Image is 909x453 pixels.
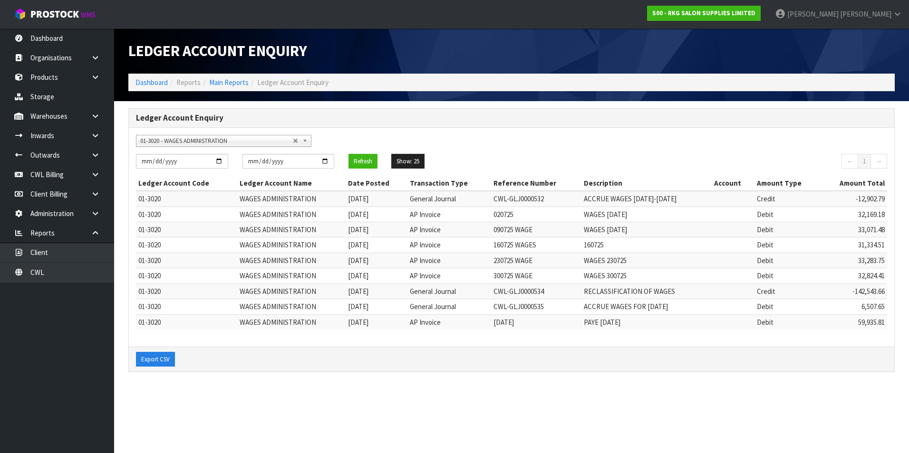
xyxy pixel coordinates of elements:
td: ACCRUE WAGES FOR [DATE] [581,299,712,314]
td: [DATE] [346,283,407,299]
span: 01- [138,302,147,311]
button: Refresh [348,154,377,169]
td: 3020 [136,299,237,314]
th: Description [581,176,712,191]
td: 3020 [136,222,237,237]
td: AP Invoice [407,253,491,268]
td: RECLASSIFICATION OF WAGES [581,283,712,299]
td: 3020 [136,314,237,330]
td: [DATE] [346,253,407,268]
td: Credit [754,191,821,207]
td: [DATE] [346,314,407,330]
th: Ledger Account Name [237,176,346,191]
td: PAYE [DATE] [581,314,712,330]
td: WAGES 230725 [581,253,712,268]
a: Dashboard [135,78,168,87]
input: Fromt [136,154,228,169]
span: -12,902.79 [856,194,885,203]
td: 3020 [136,207,237,222]
td: ACCRUE WAGES [DATE]-[DATE] [581,191,712,207]
td: [DATE] [346,191,407,207]
td: 300725 WAGE [491,268,581,283]
span: [PERSON_NAME] [840,9,891,19]
td: 3020 [136,237,237,253]
td: Credit [754,283,821,299]
span: WAGES ADMINISTRATION [240,256,316,265]
td: 3020 [136,283,237,299]
span: WAGES ADMINISTRATION [240,318,316,327]
th: Amount Total [821,176,887,191]
button: Export CSV [136,352,175,367]
td: AP Invoice [407,314,491,330]
td: 160725 [581,237,712,253]
td: AP Invoice [407,222,491,237]
td: [DATE] [346,299,407,314]
td: WAGES 300725 [581,268,712,283]
td: AP Invoice [407,237,491,253]
td: [DATE] [491,314,581,330]
td: CWL-GLJ0000535 [491,299,581,314]
td: General Journal [407,191,491,207]
span: WAGES ADMINISTRATION [240,302,316,311]
img: cube-alt.png [14,8,26,20]
a: → [870,154,887,169]
span: -142,543.66 [852,287,885,296]
span: 01- [138,210,147,219]
span: 01- [138,271,147,280]
td: Debit [754,314,821,330]
span: 59,935.81 [858,318,885,327]
td: CWL-GLJ0000532 [491,191,581,207]
nav: Page navigation [646,154,887,171]
td: 230725 WAGE [491,253,581,268]
span: 01-3020 - WAGES ADMINISTRATION [140,135,293,147]
span: 01- [138,256,147,265]
span: WAGES ADMINISTRATION [240,240,316,249]
td: 3020 [136,191,237,207]
th: Transaction Type [407,176,491,191]
span: 01- [138,287,147,296]
td: General Journal [407,299,491,314]
td: WAGES [DATE] [581,222,712,237]
td: 090725 WAGE [491,222,581,237]
td: Debit [754,253,821,268]
span: 33,071.48 [858,225,885,234]
th: Reference Number [491,176,581,191]
span: 32,824.41 [858,271,885,280]
span: WAGES ADMINISTRATION [240,271,316,280]
span: 01- [138,225,147,234]
td: Debit [754,222,821,237]
span: Ledger Account Enquiry [128,41,307,60]
td: [DATE] [346,222,407,237]
th: Date Posted [346,176,407,191]
span: 6,507.65 [861,302,885,311]
span: 01- [138,240,147,249]
span: WAGES ADMINISTRATION [240,225,316,234]
span: 33,283.75 [858,256,885,265]
a: Main Reports [209,78,249,87]
td: CWL-GLJ0000534 [491,283,581,299]
td: [DATE] [346,268,407,283]
span: Ledger Account Enquiry [257,78,329,87]
small: WMS [81,10,96,19]
button: Show: 25 [391,154,425,169]
span: [PERSON_NAME] [787,9,839,19]
span: WAGES ADMINISTRATION [240,194,316,203]
td: WAGES [DATE] [581,207,712,222]
span: WAGES ADMINISTRATION [240,210,316,219]
td: [DATE] [346,237,407,253]
a: ← [841,154,858,169]
td: 3020 [136,253,237,268]
span: Reports [176,78,201,87]
span: 01- [138,194,147,203]
span: 01- [138,318,147,327]
td: AP Invoice [407,268,491,283]
td: [DATE] [346,207,407,222]
td: Debit [754,207,821,222]
td: Debit [754,237,821,253]
td: General Journal [407,283,491,299]
span: 32,169.18 [858,210,885,219]
th: Ledger Account Code [136,176,237,191]
span: 31,334.51 [858,240,885,249]
h3: Ledger Account Enquiry [136,113,887,123]
a: 1 [858,154,871,169]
